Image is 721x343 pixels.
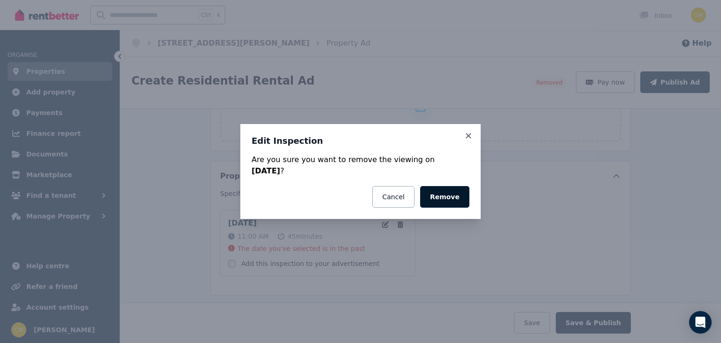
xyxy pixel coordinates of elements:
strong: [DATE] [252,166,280,175]
button: Cancel [372,186,414,208]
div: Are you sure you want to remove the viewing on ? [252,154,469,177]
div: Open Intercom Messenger [689,311,712,334]
button: Remove [420,186,469,208]
h3: Edit Inspection [252,135,469,147]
